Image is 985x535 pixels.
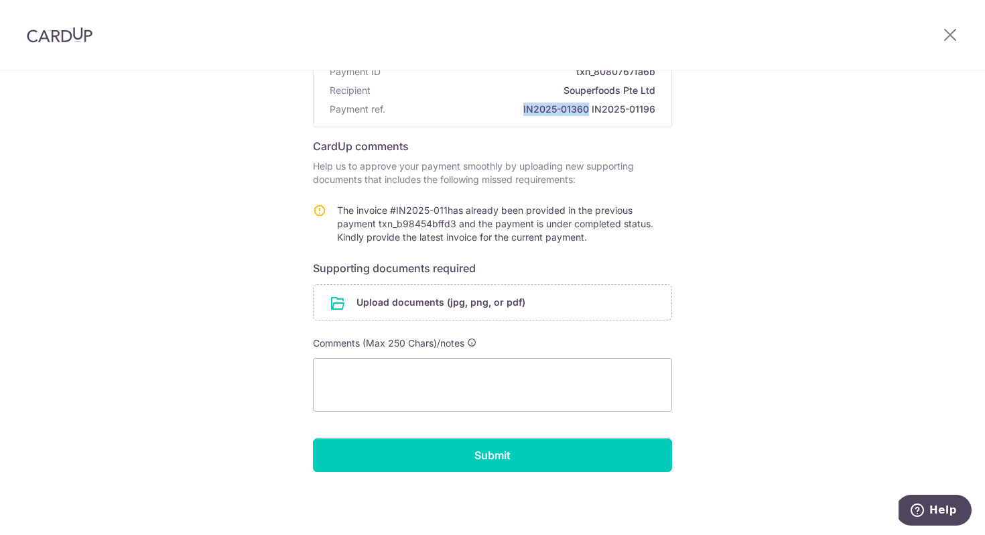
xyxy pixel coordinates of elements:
[313,284,672,320] div: Upload documents (jpg, png, or pdf)
[899,495,972,528] iframe: Opens a widget where you can find more information
[313,138,672,154] h6: CardUp comments
[313,438,672,472] input: Submit
[330,103,385,116] span: Payment ref.
[386,65,655,78] span: txn_8080767fa6b
[313,160,672,186] p: Help us to approve your payment smoothly by uploading new supporting documents that includes the ...
[313,260,672,276] h6: Supporting documents required
[376,84,655,97] span: Souperfoods Pte Ltd
[391,103,655,116] span: IN2025-01360 IN2025-01196
[330,84,371,97] span: Recipient
[27,27,92,43] img: CardUp
[313,337,464,349] span: Comments (Max 250 Chars)/notes
[337,204,653,243] span: The invoice #IN2025-011has already been provided in the previous payment txn_b98454bffd3 and the ...
[330,65,381,78] span: Payment ID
